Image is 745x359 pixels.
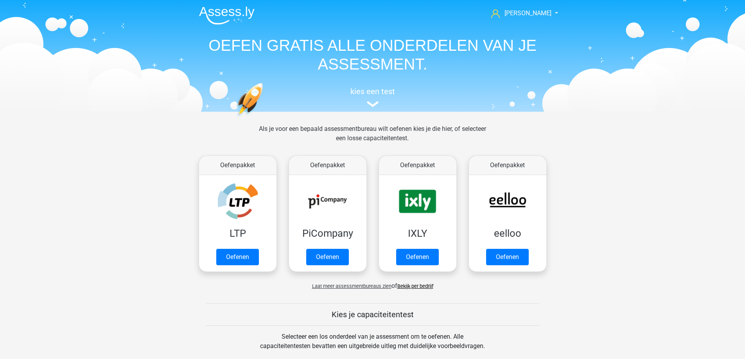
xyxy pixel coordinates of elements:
[488,9,552,18] a: [PERSON_NAME]
[216,249,259,265] a: Oefenen
[236,83,293,154] img: oefenen
[486,249,529,265] a: Oefenen
[306,249,349,265] a: Oefenen
[206,310,540,319] h5: Kies je capaciteitentest
[253,124,492,152] div: Als je voor een bepaald assessmentbureau wilt oefenen kies je die hier, of selecteer een losse ca...
[397,283,433,289] a: Bekijk per bedrijf
[312,283,391,289] span: Laat meer assessmentbureaus zien
[193,87,553,107] a: kies een test
[504,9,551,17] span: [PERSON_NAME]
[193,36,553,73] h1: OEFEN GRATIS ALLE ONDERDELEN VAN JE ASSESSMENT.
[367,101,379,107] img: assessment
[199,6,255,25] img: Assessly
[193,275,553,291] div: of
[396,249,439,265] a: Oefenen
[193,87,553,96] h5: kies een test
